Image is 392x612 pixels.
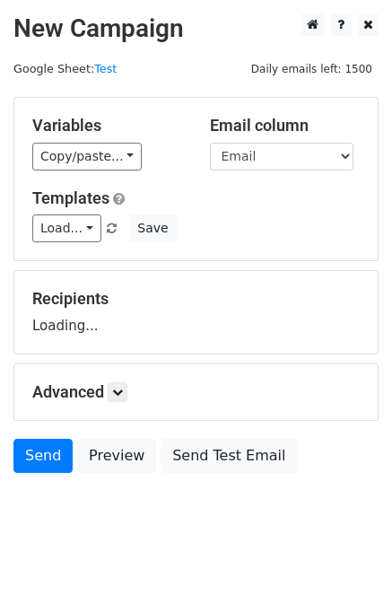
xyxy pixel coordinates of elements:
h5: Recipients [32,289,360,309]
button: Save [129,214,176,242]
a: Daily emails left: 1500 [245,62,379,75]
a: Copy/paste... [32,143,142,170]
small: Google Sheet: [13,62,117,75]
h5: Variables [32,116,183,136]
a: Send [13,439,73,473]
span: Daily emails left: 1500 [245,59,379,79]
h2: New Campaign [13,13,379,44]
div: Loading... [32,289,360,336]
h5: Email column [210,116,361,136]
a: Send Test Email [161,439,297,473]
a: Test [94,62,117,75]
a: Templates [32,188,109,207]
h5: Advanced [32,382,360,402]
a: Load... [32,214,101,242]
a: Preview [77,439,156,473]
